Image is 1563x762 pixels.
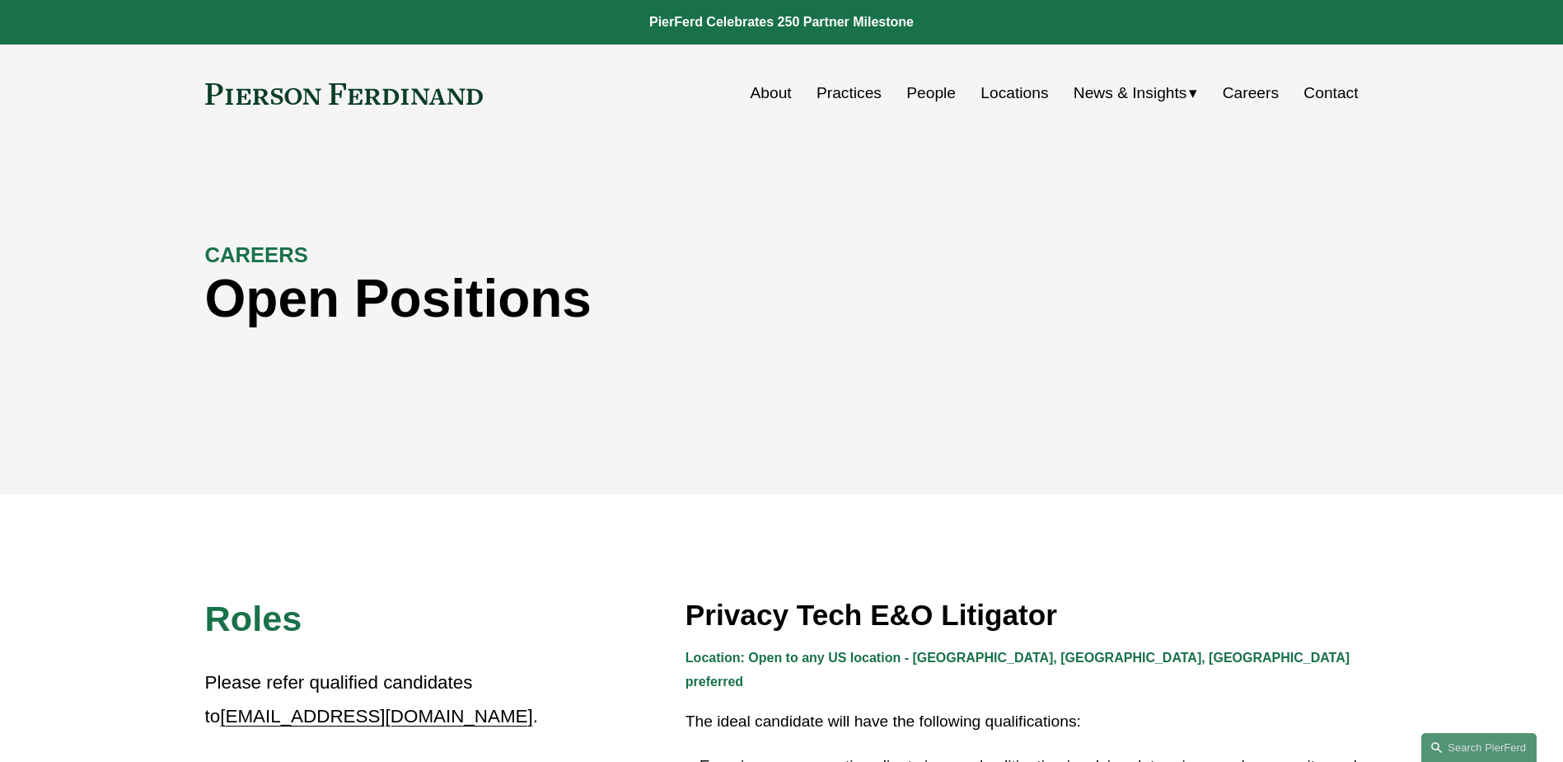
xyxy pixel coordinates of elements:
[817,78,882,109] a: Practices
[751,78,792,109] a: About
[1074,79,1187,108] span: News & Insights
[906,78,956,109] a: People
[686,597,1359,633] h3: Privacy Tech E&O Litigator
[980,78,1048,109] a: Locations
[220,706,532,727] a: [EMAIL_ADDRESS][DOMAIN_NAME]
[205,666,541,733] p: Please refer qualified candidates to .
[686,651,1354,689] strong: Location: Open to any US location - [GEOGRAPHIC_DATA], [GEOGRAPHIC_DATA], [GEOGRAPHIC_DATA] prefe...
[1421,733,1537,762] a: Search this site
[686,708,1359,736] p: The ideal candidate will have the following qualifications:
[205,599,302,638] span: Roles
[1074,78,1198,109] a: folder dropdown
[205,269,1070,329] h1: Open Positions
[205,243,308,266] strong: CAREERS
[1223,78,1279,109] a: Careers
[1303,78,1358,109] a: Contact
